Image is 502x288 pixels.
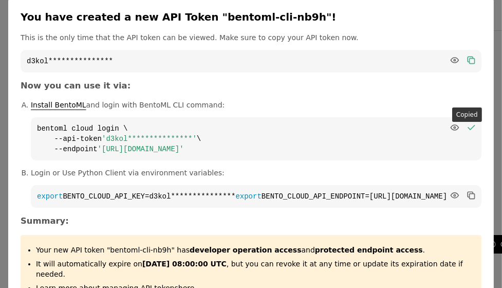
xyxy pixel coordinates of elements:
[21,81,481,91] h3: Now you can use it via:
[31,168,481,178] p: Login or Use Python Client via environment variables:
[21,10,477,24] div: You have created a new API Token "bentoml-cli-nb9h"!
[31,100,481,110] p: and login with BentoML CLI command:
[21,32,481,43] p: This is the only time that the API token can be viewed. Make sure to copy your API token now.
[98,145,184,153] span: '[URL][DOMAIN_NAME]'
[235,192,261,201] span: export
[190,246,423,254] span: and
[452,107,482,122] div: Copied
[36,259,474,279] p: It will automatically expire on , but you can revoke it at any time or update its expiration date...
[142,260,227,268] strong: [DATE] 08:00:00 UTC
[21,216,481,226] h3: Summary:
[31,185,481,208] code: BENTO_CLOUD_API_KEY=d3kol*************** BENTO_CLOUD_API_ENDPOINT=[URL][DOMAIN_NAME]
[190,246,302,254] strong: developer operation access
[31,101,86,109] a: Install BentoML
[31,117,481,160] code: bentoml cloud login \ --api-token \ --endpoint
[37,192,63,201] span: export
[315,246,423,254] strong: protected endpoint access
[36,245,474,255] p: Your new API token "bentoml-cli-nb9h" has .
